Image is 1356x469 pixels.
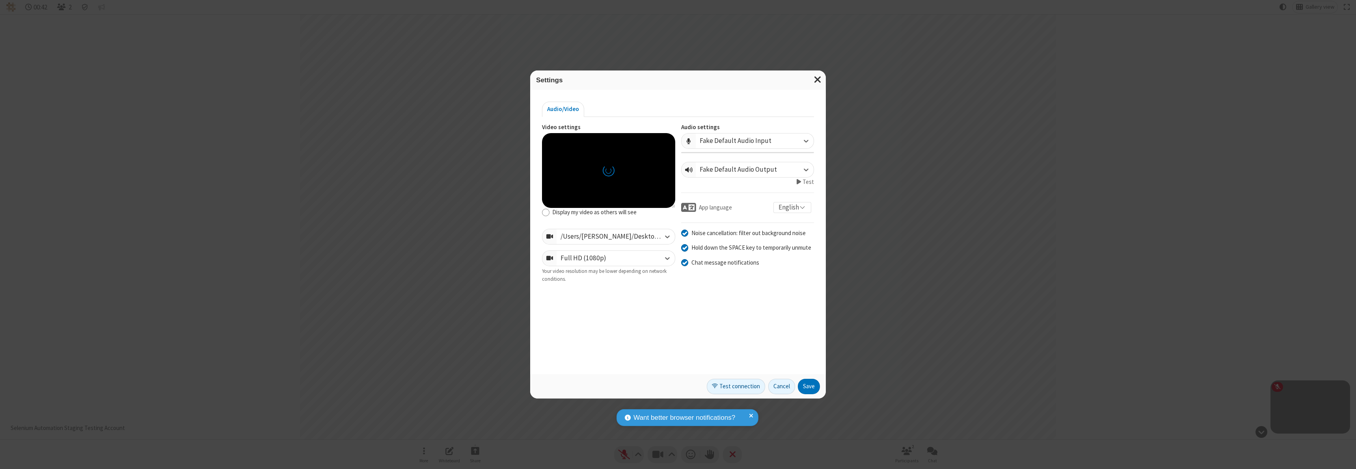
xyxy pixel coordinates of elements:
[773,202,811,213] div: English selected
[561,232,676,242] div: /Users/[PERSON_NAME]/Desktop/selenium-nodejs/documents/media_test.y4m
[809,70,826,90] button: Close modal
[707,379,765,395] a: Test connection
[696,202,735,213] span: App language
[700,136,785,146] div: Fake Default Audio Input
[536,76,820,84] h3: Settings
[768,379,795,395] button: Cancel
[542,123,675,132] label: Video settings
[561,253,620,263] div: Full HD (1080p)
[542,102,584,117] button: Audio/Video
[797,178,814,187] button: Test
[700,165,790,175] div: Fake Default Audio Output
[691,229,814,238] label: Noise cancellation: filter out background noise
[633,413,735,423] span: Want better browser notifications?
[542,267,675,283] div: Your video resolution may be lower depending on network conditions.
[552,208,675,217] label: Display my video as others will see
[691,243,814,252] label: Hold down the SPACE key to temporarily unmute
[798,379,820,395] button: Save
[681,123,814,132] label: Audio settings
[691,258,814,267] label: Chat message notifications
